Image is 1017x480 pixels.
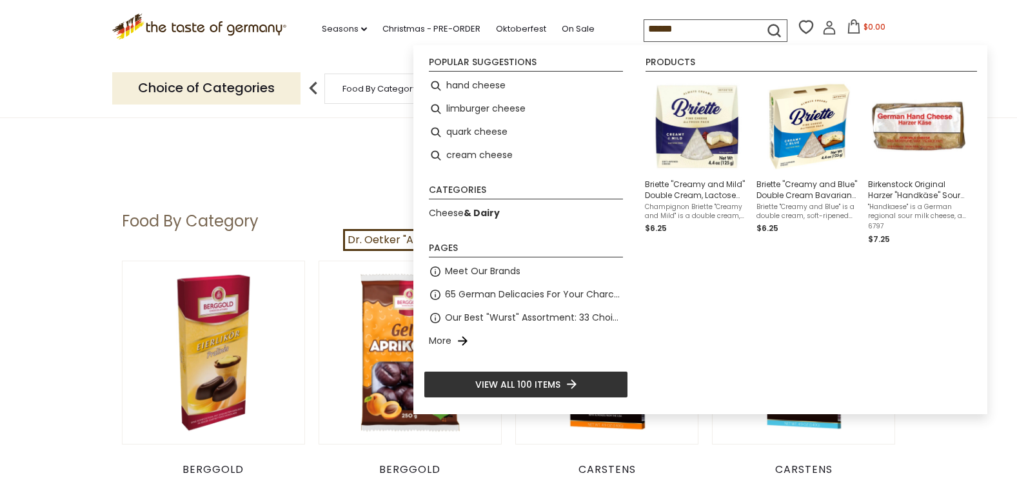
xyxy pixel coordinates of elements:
[868,203,969,221] span: "Handkaese" is a German regional sour milk cheese, a culinary specialty from the [GEOGRAPHIC_DATA...
[424,97,628,121] li: limburger cheese
[429,57,623,72] li: Popular suggestions
[322,22,367,36] a: Seasons
[645,179,746,201] span: Briette "Creamy and Mild" Double Cream, Lactose Free Bavarian Cheese, 4.4 oz
[424,121,628,144] li: quark cheese
[868,222,969,231] span: 6797
[646,57,977,72] li: Products
[756,79,858,246] a: Briette "Creamy and Blue" Double Cream Bavarian Blue Cheese Brie, 4.4 ozBriette "Creamy and Blue"...
[112,72,301,104] p: Choice of Categories
[839,19,894,39] button: $0.00
[756,223,778,234] span: $6.25
[712,463,896,476] div: Carstens
[424,260,628,283] li: Meet Our Brands
[122,463,306,476] div: Berggold
[319,463,502,476] div: Berggold
[756,203,858,221] span: Briette "Creamy and Blue" is a double cream, soft-ripened Bavarian blue cheese brie in a fresh pa...
[751,74,863,251] li: Briette "Creamy and Blue" Double Cream Bavarian Blue Cheese Brie, 4.4 oz
[343,229,675,251] a: Dr. Oetker "Apfel-Puefferchen" Apple Popover Dessert Mix 152g
[496,22,546,36] a: Oktoberfest
[424,202,628,225] li: Cheese& Dairy
[429,185,623,199] li: Categories
[864,21,885,32] span: $0.00
[445,264,520,279] a: Meet Our Brands
[342,84,417,94] a: Food By Category
[640,74,751,251] li: Briette "Creamy and Mild" Double Cream, Lactose Free Bavarian Cheese, 4.4 oz
[424,144,628,167] li: cream cheese
[562,22,595,36] a: On Sale
[424,74,628,97] li: hand cheese
[464,206,500,219] b: & Dairy
[863,74,974,251] li: Birkenstock Original Harzer "Handkäse" Sour Milk Cheese 6.5 oz.
[413,45,987,414] div: Instant Search Results
[429,206,500,221] a: Cheese& Dairy
[645,79,746,246] a: Briette "Creamy and Mild" Double Cream, Lactose Free Bavarian Cheese, 4.4 ozChampignon Briette "C...
[872,79,965,173] img: Birkenstock Original Harzer Sour Milk Cheese
[424,371,628,398] li: View all 100 items
[429,243,623,257] li: Pages
[445,287,623,302] a: 65 German Delicacies For Your Charcuterie Board
[424,283,628,306] li: 65 German Delicacies For Your Charcuterie Board
[868,234,890,245] span: $7.25
[445,310,623,325] a: Our Best "Wurst" Assortment: 33 Choices For The Grillabend
[301,75,326,101] img: previous arrow
[868,179,969,201] span: Birkenstock Original Harzer "Handkäse" Sour Milk Cheese 6.5 oz.
[515,463,699,476] div: Carstens
[424,306,628,330] li: Our Best "Wurst" Assortment: 33 Choices For The Grillabend
[424,330,628,353] li: More
[122,212,259,231] h1: Food By Category
[645,223,667,234] span: $6.25
[868,79,969,246] a: Birkenstock Original Harzer Sour Milk CheeseBirkenstock Original Harzer "Handkäse" Sour Milk Chee...
[382,22,480,36] a: Christmas - PRE-ORDER
[123,261,305,444] img: Berggold Eggnog Liquor Pralines, 100g
[475,377,560,392] span: View all 100 items
[319,261,502,444] img: Berggold Chocolate Apricot Jelly Pralines, 300g
[645,203,746,221] span: Champignon Briette "Creamy and Mild" is a double cream, soft-ripened Bavarian camembert-like chee...
[756,179,858,201] span: Briette "Creamy and Blue" Double Cream Bavarian Blue Cheese Brie, 4.4 oz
